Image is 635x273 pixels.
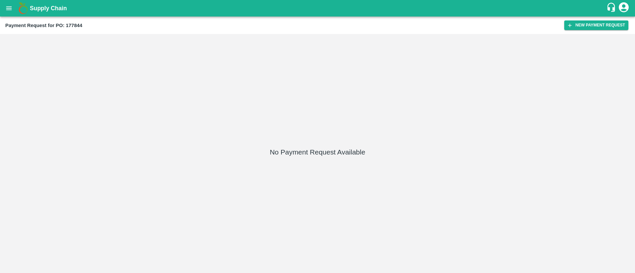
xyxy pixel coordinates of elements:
[618,1,630,15] div: account of current user
[30,4,606,13] a: Supply Chain
[564,20,628,30] button: New Payment Request
[30,5,67,12] b: Supply Chain
[270,148,365,157] h5: No Payment Request Available
[1,1,17,16] button: open drawer
[606,2,618,14] div: customer-support
[5,23,82,28] b: Payment Request for PO: 177844
[17,2,30,15] img: logo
